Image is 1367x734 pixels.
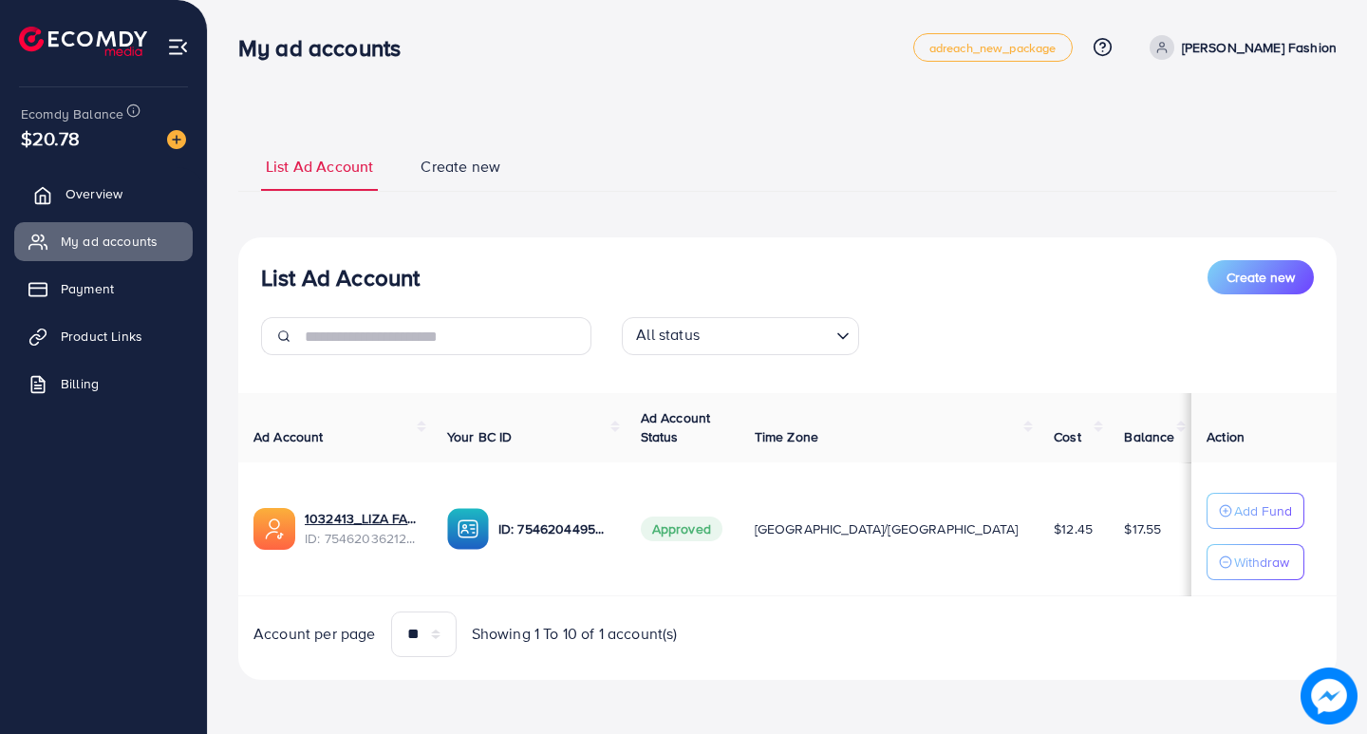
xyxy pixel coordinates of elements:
button: Withdraw [1207,544,1304,580]
h3: List Ad Account [261,264,420,292]
span: All status [632,320,703,350]
span: Action [1207,427,1245,446]
p: Add Fund [1234,499,1292,522]
span: List Ad Account [266,156,373,178]
span: adreach_new_package [929,42,1057,54]
span: My ad accounts [61,232,158,251]
a: 1032413_LIZA FASHION AD ACCOUNT_1756987745322 [305,509,417,528]
span: Create new [1227,268,1295,287]
a: Billing [14,365,193,403]
a: adreach_new_package [913,33,1073,62]
span: Time Zone [755,427,818,446]
a: Payment [14,270,193,308]
span: Approved [641,517,722,541]
span: Payment [61,279,114,298]
a: My ad accounts [14,222,193,260]
span: $12.45 [1054,519,1093,538]
img: image [1301,668,1358,725]
img: ic-ba-acc.ded83a64.svg [447,508,489,550]
span: Cost [1054,427,1081,446]
span: Billing [61,374,99,393]
p: [PERSON_NAME] Fashion [1182,36,1337,59]
img: ic-ads-acc.e4c84228.svg [253,508,295,550]
a: Product Links [14,317,193,355]
span: Create new [421,156,500,178]
span: Ad Account [253,427,324,446]
h3: My ad accounts [238,34,416,62]
p: Withdraw [1234,551,1289,574]
div: <span class='underline'>1032413_LIZA FASHION AD ACCOUNT_1756987745322</span></br>7546203621264916487 [305,509,417,548]
span: $17.55 [1124,519,1161,538]
button: Add Fund [1207,493,1304,529]
span: Showing 1 To 10 of 1 account(s) [472,623,678,645]
input: Search for option [705,321,829,350]
span: Product Links [61,327,142,346]
img: image [167,130,186,149]
span: [GEOGRAPHIC_DATA]/[GEOGRAPHIC_DATA] [755,519,1019,538]
p: ID: 7546204495844818960 [498,518,610,540]
div: Search for option [622,317,859,355]
img: menu [167,36,189,58]
a: [PERSON_NAME] Fashion [1142,35,1337,60]
button: Create new [1208,260,1314,294]
span: Account per page [253,623,376,645]
span: Your BC ID [447,427,513,446]
span: ID: 7546203621264916487 [305,529,417,548]
span: Balance [1124,427,1174,446]
span: Ecomdy Balance [21,104,123,123]
span: Ad Account Status [641,408,711,446]
span: Overview [66,184,122,203]
a: Overview [14,175,193,213]
img: logo [19,27,147,56]
span: $20.78 [21,124,80,152]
